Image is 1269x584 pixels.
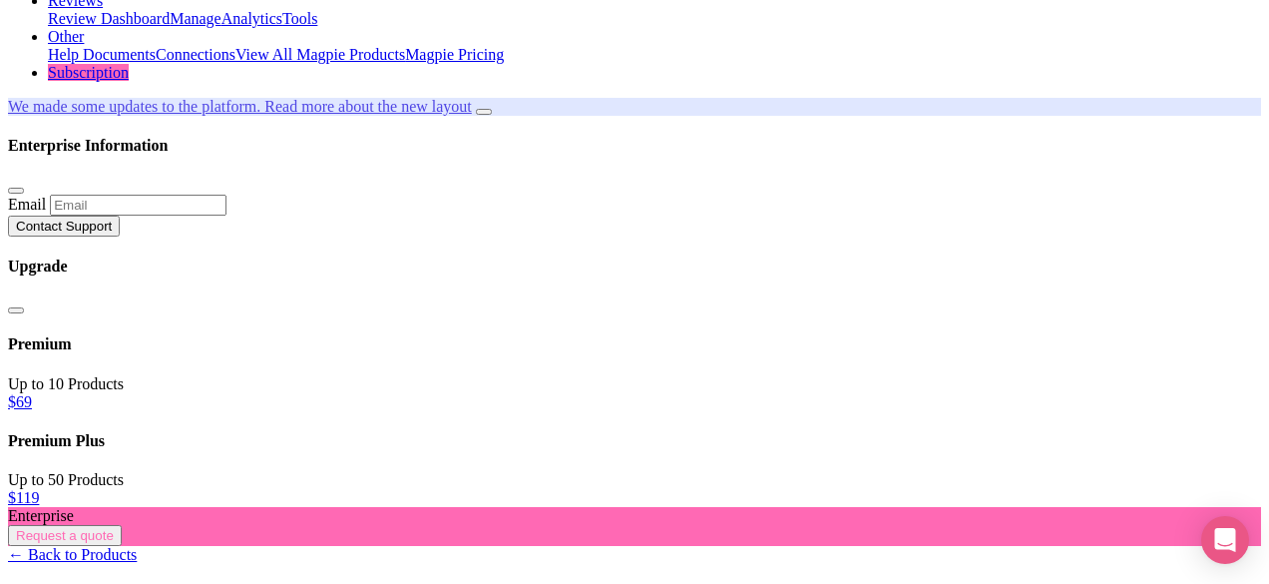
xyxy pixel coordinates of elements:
[8,546,137,563] a: ← Back to Products
[170,10,221,27] a: Manage
[8,98,472,115] a: We made some updates to the platform. Read more about the new layout
[476,109,492,115] button: Close announcement
[1201,516,1249,564] div: Open Intercom Messenger
[8,507,1261,525] div: Enterprise
[8,525,122,546] button: Request a quote
[8,137,1261,155] h4: Enterprise Information
[48,46,156,63] a: Help Documents
[50,195,226,216] input: Email
[48,28,84,45] a: Other
[48,64,129,81] a: Subscription
[221,10,282,27] a: Analytics
[8,216,120,237] button: Contact Support
[8,196,46,213] label: Email
[8,471,1261,489] div: Up to 50 Products
[8,335,1261,353] h4: Premium
[8,432,1261,450] h4: Premium Plus
[405,46,504,63] a: Magpie Pricing
[235,46,405,63] a: View All Magpie Products
[8,489,39,506] a: $119
[8,307,24,313] button: Close
[282,10,317,27] a: Tools
[16,528,114,543] span: Request a quote
[48,10,170,27] a: Review Dashboard
[8,393,32,410] a: $69
[8,258,1261,276] h4: Upgrade
[8,188,24,194] button: Close
[8,375,1261,393] div: Up to 10 Products
[156,46,235,63] a: Connections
